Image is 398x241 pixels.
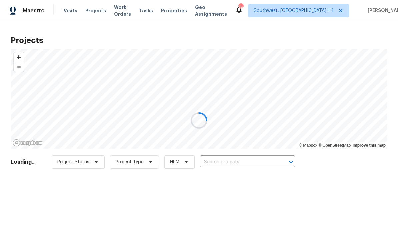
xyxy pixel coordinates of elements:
div: 29 [238,4,243,11]
a: OpenStreetMap [318,143,351,148]
button: Zoom out [14,62,24,72]
a: Mapbox homepage [13,139,42,147]
button: Zoom in [14,52,24,62]
a: Mapbox [299,143,317,148]
a: Improve this map [353,143,386,148]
